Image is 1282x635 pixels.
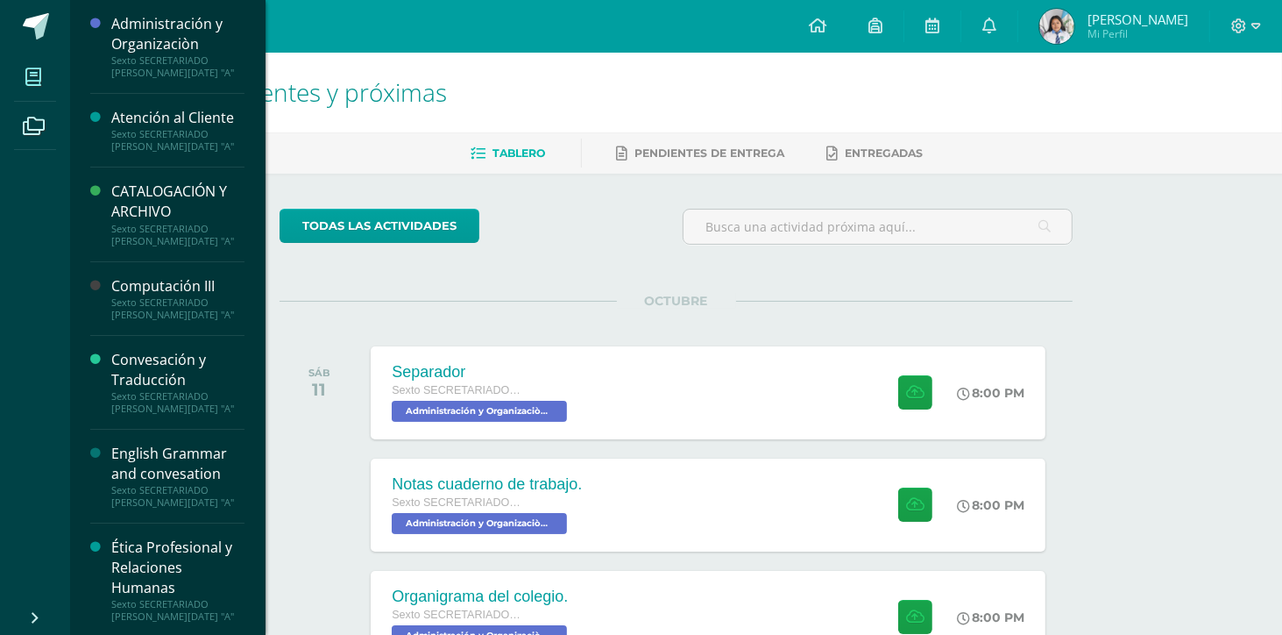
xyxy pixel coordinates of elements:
div: Sexto SECRETARIADO [PERSON_NAME][DATE] "A" [111,54,244,79]
div: Convesación y Traducción [111,350,244,390]
a: English Grammar and convesationSexto SECRETARIADO [PERSON_NAME][DATE] "A" [111,444,244,509]
span: [PERSON_NAME] [1087,11,1188,28]
div: Ética Profesional y Relaciones Humanas [111,538,244,598]
span: Sexto SECRETARIADO [PERSON_NAME][DATE] [392,609,523,621]
div: 11 [308,379,330,400]
span: Mi Perfil [1087,26,1188,41]
div: SÁB [308,367,330,379]
a: Atención al ClienteSexto SECRETARIADO [PERSON_NAME][DATE] "A" [111,108,244,153]
div: Sexto SECRETARIADO [PERSON_NAME][DATE] "A" [111,296,244,321]
a: Computación IIISexto SECRETARIADO [PERSON_NAME][DATE] "A" [111,276,244,321]
span: OCTUBRE [617,293,736,309]
div: Organigrama del colegio. [392,588,571,606]
img: c3883dc4f4e929eb9e3f40ffdd14b9bd.png [1039,9,1074,44]
div: Atención al Cliente [111,108,244,128]
span: Entregadas [846,146,924,160]
div: 8:00 PM [957,385,1024,401]
div: Sexto SECRETARIADO [PERSON_NAME][DATE] "A" [111,390,244,415]
div: Computación III [111,276,244,296]
span: Administración y Organizaciòn 'A' [392,401,567,422]
div: Sexto SECRETARIADO [PERSON_NAME][DATE] "A" [111,223,244,247]
div: Sexto SECRETARIADO [PERSON_NAME][DATE] "A" [111,128,244,153]
span: Actividades recientes y próximas [91,75,447,109]
div: 8:00 PM [957,610,1024,625]
a: Convesación y TraducciónSexto SECRETARIADO [PERSON_NAME][DATE] "A" [111,350,244,415]
div: Sexto SECRETARIADO [PERSON_NAME][DATE] "A" [111,598,244,623]
a: Tablero [471,139,546,168]
div: CATALOGACIÓN Y ARCHIVO [111,182,244,222]
div: Sexto SECRETARIADO [PERSON_NAME][DATE] "A" [111,484,244,509]
a: todas las Actividades [280,209,479,243]
span: Pendientes de entrega [635,146,785,160]
a: CATALOGACIÓN Y ARCHIVOSexto SECRETARIADO [PERSON_NAME][DATE] "A" [111,182,244,246]
span: Administración y Organizaciòn 'A' [392,513,567,534]
a: Entregadas [827,139,924,168]
div: 8:00 PM [957,497,1024,513]
a: Pendientes de entrega [617,139,785,168]
div: Administración y Organizaciòn [111,14,244,54]
a: Ética Profesional y Relaciones HumanasSexto SECRETARIADO [PERSON_NAME][DATE] "A" [111,538,244,623]
input: Busca una actividad próxima aquí... [683,210,1072,244]
div: Notas cuaderno de trabajo. [392,475,582,494]
div: Separador [392,363,571,382]
div: English Grammar and convesation [111,444,244,484]
a: Administración y OrganizaciònSexto SECRETARIADO [PERSON_NAME][DATE] "A" [111,14,244,79]
span: Sexto SECRETARIADO [PERSON_NAME][DATE] [392,384,523,396]
span: Sexto SECRETARIADO [PERSON_NAME][DATE] [392,496,523,509]
span: Tablero [493,146,546,160]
